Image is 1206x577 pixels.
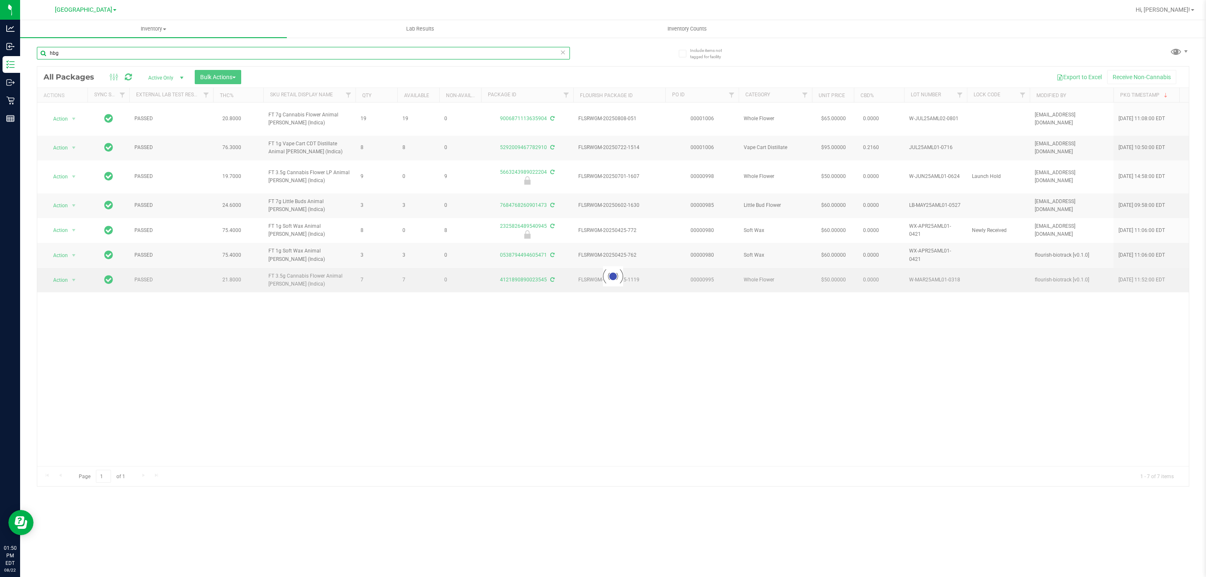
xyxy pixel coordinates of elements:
[6,42,15,51] inline-svg: Inbound
[37,47,570,59] input: Search Package ID, Item Name, SKU, Lot or Part Number...
[20,20,287,38] a: Inventory
[6,96,15,105] inline-svg: Retail
[656,25,718,33] span: Inventory Counts
[6,60,15,69] inline-svg: Inventory
[8,510,33,535] iframe: Resource center
[690,47,732,60] span: Include items not tagged for facility
[287,20,554,38] a: Lab Results
[55,6,112,13] span: [GEOGRAPHIC_DATA]
[4,544,16,567] p: 01:50 PM EDT
[560,47,566,58] span: Clear
[4,567,16,573] p: 08/22
[554,20,820,38] a: Inventory Counts
[6,114,15,123] inline-svg: Reports
[6,78,15,87] inline-svg: Outbound
[1136,6,1190,13] span: Hi, [PERSON_NAME]!
[6,24,15,33] inline-svg: Analytics
[395,25,446,33] span: Lab Results
[20,25,287,33] span: Inventory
